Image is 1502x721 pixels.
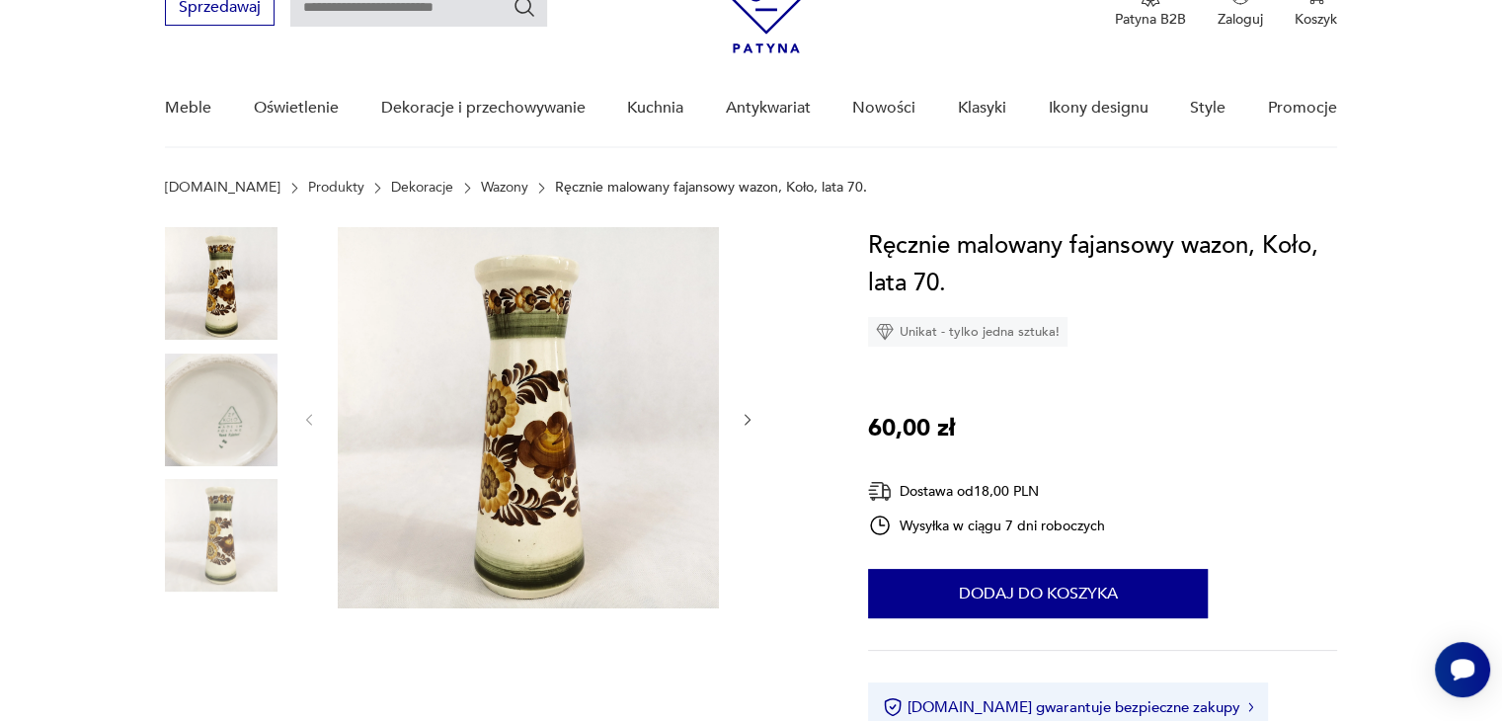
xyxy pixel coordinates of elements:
[165,479,277,592] img: Zdjęcie produktu Ręcznie malowany fajansowy wazon, Koło, lata 70.
[868,227,1337,302] h1: Ręcznie malowany fajansowy wazon, Koło, lata 70.
[165,354,277,466] img: Zdjęcie produktu Ręcznie malowany fajansowy wazon, Koło, lata 70.
[165,2,275,16] a: Sprzedawaj
[165,227,277,340] img: Zdjęcie produktu Ręcznie malowany fajansowy wazon, Koło, lata 70.
[868,479,1105,504] div: Dostawa od 18,00 PLN
[1248,702,1254,712] img: Ikona strzałki w prawo
[883,697,903,717] img: Ikona certyfikatu
[254,70,339,146] a: Oświetlenie
[868,479,892,504] img: Ikona dostawy
[1115,10,1186,29] p: Patyna B2B
[1218,10,1263,29] p: Zaloguj
[481,180,528,196] a: Wazony
[165,70,211,146] a: Meble
[868,569,1208,618] button: Dodaj do koszyka
[868,514,1105,537] div: Wysyłka w ciągu 7 dni roboczych
[1295,10,1337,29] p: Koszyk
[1190,70,1225,146] a: Style
[868,410,955,447] p: 60,00 zł
[868,317,1067,347] div: Unikat - tylko jedna sztuka!
[165,180,280,196] a: [DOMAIN_NAME]
[883,697,1253,717] button: [DOMAIN_NAME] gwarantuje bezpieczne zakupy
[876,323,894,341] img: Ikona diamentu
[1268,70,1337,146] a: Promocje
[627,70,683,146] a: Kuchnia
[852,70,915,146] a: Nowości
[391,180,453,196] a: Dekoracje
[338,227,719,608] img: Zdjęcie produktu Ręcznie malowany fajansowy wazon, Koło, lata 70.
[308,180,364,196] a: Produkty
[555,180,867,196] p: Ręcznie malowany fajansowy wazon, Koło, lata 70.
[1048,70,1147,146] a: Ikony designu
[726,70,811,146] a: Antykwariat
[380,70,585,146] a: Dekoracje i przechowywanie
[1435,642,1490,697] iframe: Smartsupp widget button
[958,70,1006,146] a: Klasyki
